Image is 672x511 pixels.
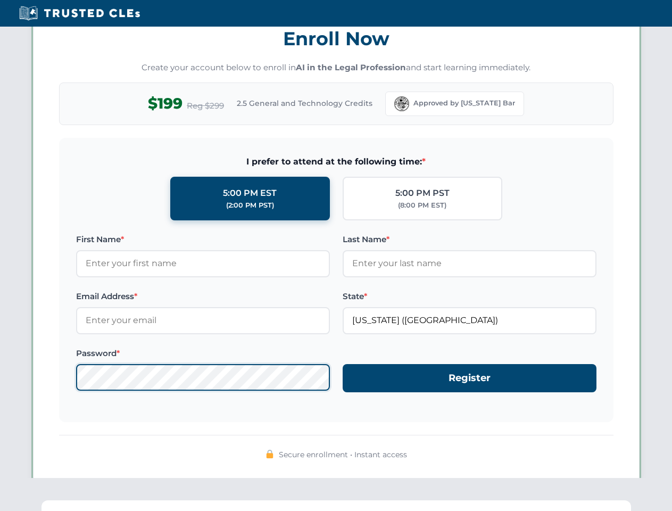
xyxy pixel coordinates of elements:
[237,97,372,109] span: 2.5 General and Technology Credits
[343,364,596,392] button: Register
[226,200,274,211] div: (2:00 PM PST)
[398,200,446,211] div: (8:00 PM EST)
[187,100,224,112] span: Reg $299
[413,98,515,109] span: Approved by [US_STATE] Bar
[76,290,330,303] label: Email Address
[148,92,182,116] span: $199
[394,96,409,111] img: Florida Bar
[76,233,330,246] label: First Name
[343,233,596,246] label: Last Name
[395,186,450,200] div: 5:00 PM PST
[59,62,613,74] p: Create your account below to enroll in and start learning immediately.
[76,250,330,277] input: Enter your first name
[296,62,406,72] strong: AI in the Legal Profession
[266,450,274,458] img: 🔒
[16,5,143,21] img: Trusted CLEs
[343,290,596,303] label: State
[343,250,596,277] input: Enter your last name
[279,449,407,460] span: Secure enrollment • Instant access
[76,347,330,360] label: Password
[343,307,596,334] input: Florida (FL)
[223,186,277,200] div: 5:00 PM EST
[59,22,613,55] h3: Enroll Now
[76,155,596,169] span: I prefer to attend at the following time:
[76,307,330,334] input: Enter your email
